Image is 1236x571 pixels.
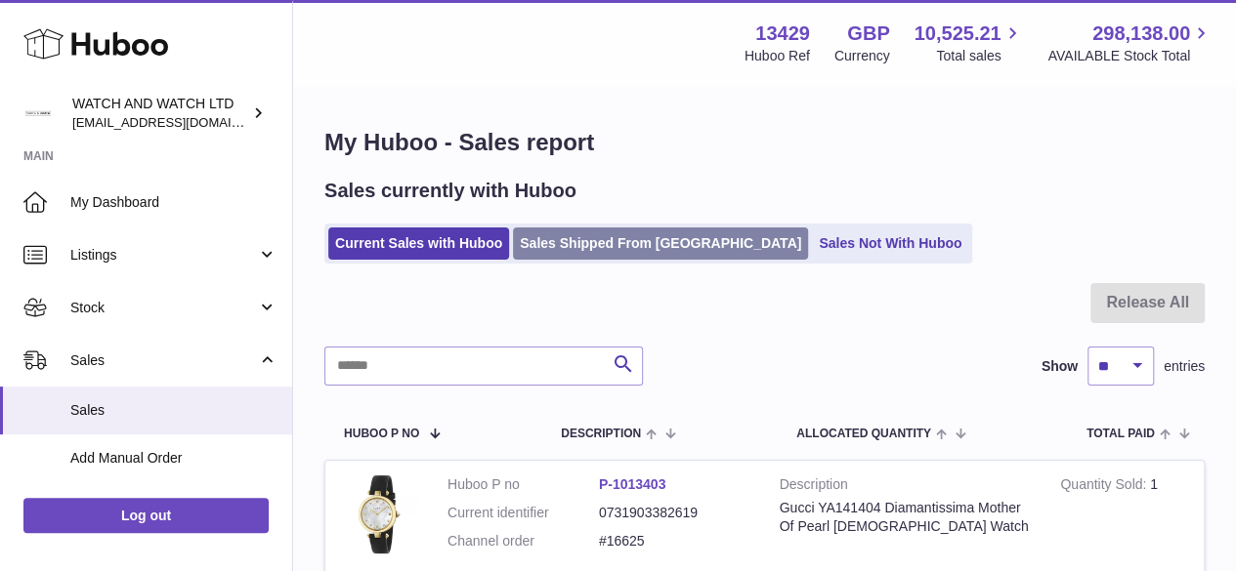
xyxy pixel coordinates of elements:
span: Stock [70,299,257,317]
a: 298,138.00 AVAILABLE Stock Total [1047,20,1213,65]
h1: My Huboo - Sales report [324,127,1205,158]
span: My Dashboard [70,193,277,212]
span: Total paid [1087,428,1155,440]
img: 1727867858.jpg [340,475,418,553]
div: WATCH AND WATCH LTD [72,95,248,132]
span: Sales [70,351,257,370]
strong: Description [780,475,1032,499]
span: AVAILABLE Stock Total [1047,47,1213,65]
span: 10,525.21 [914,20,1001,47]
span: [EMAIL_ADDRESS][DOMAIN_NAME] [72,114,287,130]
strong: Quantity Sold [1060,476,1150,497]
div: Huboo Ref [745,47,810,65]
span: Huboo P no [344,428,419,440]
span: Sales [70,401,277,420]
span: Add Manual Order [70,449,277,468]
dd: #16625 [599,532,750,551]
dd: 0731903382619 [599,504,750,522]
a: Sales Shipped From [GEOGRAPHIC_DATA] [513,227,808,260]
span: Description [561,428,641,440]
a: Log out [23,498,269,533]
dt: Current identifier [448,504,599,522]
a: Current Sales with Huboo [328,227,509,260]
div: Currency [834,47,890,65]
span: Total sales [936,47,1023,65]
span: 298,138.00 [1092,20,1190,47]
strong: GBP [847,20,889,47]
a: P-1013403 [599,476,666,492]
dt: Huboo P no [448,475,599,494]
strong: 13429 [755,20,810,47]
a: 10,525.21 Total sales [914,20,1023,65]
span: entries [1164,357,1205,376]
div: Gucci YA141404 Diamantissima Mother Of Pearl [DEMOGRAPHIC_DATA] Watch [780,499,1032,536]
h2: Sales currently with Huboo [324,178,576,204]
dt: Channel order [448,532,599,551]
span: Listings [70,246,257,265]
span: ALLOCATED Quantity [796,428,931,440]
label: Show [1042,357,1078,376]
img: internalAdmin-13429@internal.huboo.com [23,99,53,128]
a: Sales Not With Huboo [812,227,968,260]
